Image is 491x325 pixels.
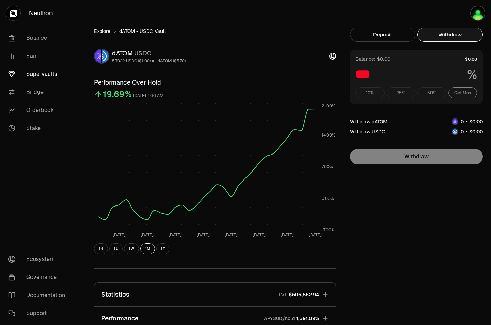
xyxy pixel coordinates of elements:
[296,315,319,322] span: 1,391.09%
[94,28,336,35] nav: breadcrumb
[133,92,164,100] div: [DATE] 7:00 AM
[101,314,138,323] p: Performance
[112,58,186,64] div: 5.7022 USDC ($1.00) = 1 dATOM ($5.70)
[470,6,485,21] img: kkr
[134,49,151,57] span: USDC
[322,164,333,169] tspan: 7.00%
[3,65,75,83] a: Supervaults
[169,232,182,238] tspan: [DATE]
[467,68,477,82] span: %
[350,128,385,135] div: Withdraw USDC
[322,103,335,109] tspan: 21.00%
[3,47,75,65] a: Earn
[94,243,108,254] button: 1H
[103,89,132,100] div: 19.69%
[119,28,166,35] span: dATOM - USDC Vault
[281,232,294,238] tspan: [DATE]
[101,290,129,299] p: Statistics
[350,118,387,125] div: Withdraw dATOM
[289,291,319,298] span: $506,852.94
[109,243,123,254] button: 1D
[3,101,75,119] a: Orderbook
[94,28,110,35] a: Explore
[3,286,75,304] a: Documentation
[417,28,483,42] button: Withdraw
[264,315,295,322] p: APY30D/hold
[350,28,415,42] button: Deposit
[322,132,335,138] tspan: 14.00%
[124,243,139,254] button: 1W
[141,232,154,238] tspan: [DATE]
[452,129,458,134] img: USDC Logo
[95,49,101,63] img: dATOM Logo
[197,232,210,238] tspan: [DATE]
[253,232,266,238] tspan: [DATE]
[3,304,75,322] a: Support
[140,243,155,254] button: 1M
[94,78,336,87] h3: Performance Over Hold
[102,49,109,63] img: USDC Logo
[94,283,336,306] button: StatisticsTVL$506,852.94
[322,227,335,233] tspan: -7.00%
[322,196,334,201] tspan: 0.00%
[355,55,390,62] div: Balance: $0.00
[3,268,75,286] a: Governance
[112,49,186,58] div: dATOM
[3,29,75,47] a: Balance
[225,232,238,238] tspan: [DATE]
[3,250,75,268] a: Ecosystem
[278,291,287,298] p: TVL
[309,232,322,238] tspan: [DATE]
[452,119,458,124] img: dATOM Logo
[3,119,75,137] a: Stake
[3,83,75,101] a: Bridge
[156,243,169,254] button: 1Y
[113,232,126,238] tspan: [DATE]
